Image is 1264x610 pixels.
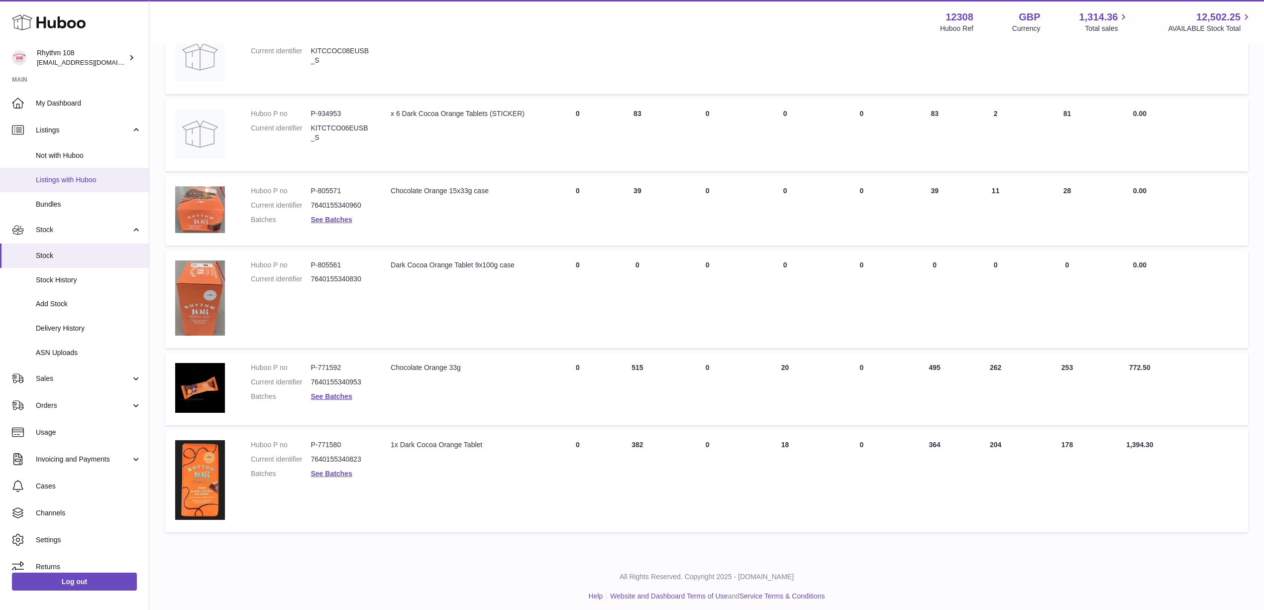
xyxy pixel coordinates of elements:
[548,22,608,94] td: 0
[12,50,27,65] img: orders@rhythm108.com
[175,109,225,159] img: product image
[311,260,371,270] dd: P-805561
[1023,353,1112,425] td: 253
[311,363,371,372] dd: P-771592
[548,99,608,171] td: 0
[608,353,667,425] td: 515
[901,176,968,245] td: 39
[175,440,225,520] img: product image
[36,374,131,383] span: Sales
[968,353,1023,425] td: 262
[1079,10,1130,33] a: 1,314.36 Total sales
[175,260,225,336] img: product image
[1133,110,1147,118] span: 0.00
[1012,24,1041,33] div: Currency
[36,562,141,572] span: Returns
[589,592,603,600] a: Help
[391,260,538,270] div: Dark Cocoa Orange Tablet 9x100g case
[251,377,311,387] dt: Current identifier
[548,250,608,348] td: 0
[157,572,1256,582] p: All Rights Reserved. Copyright 2025 - [DOMAIN_NAME]
[901,250,968,348] td: 0
[36,508,141,518] span: Channels
[251,274,311,284] dt: Current identifier
[860,441,864,449] span: 0
[36,251,141,260] span: Stock
[1126,441,1154,449] span: 1,394.30
[36,99,141,108] span: My Dashboard
[12,573,137,591] a: Log out
[1085,24,1129,33] span: Total sales
[37,58,146,66] span: [EMAIL_ADDRESS][DOMAIN_NAME]
[251,363,311,372] dt: Huboo P no
[608,22,667,94] td: 0
[311,216,352,224] a: See Batches
[667,353,748,425] td: 0
[251,215,311,225] dt: Batches
[739,592,825,600] a: Service Terms & Conditions
[251,123,311,142] dt: Current identifier
[36,428,141,437] span: Usage
[311,274,371,284] dd: 7640155340830
[901,99,968,171] td: 83
[748,353,823,425] td: 20
[748,250,823,348] td: 0
[311,123,371,142] dd: KITCTCO06EUSB_S
[1019,10,1040,24] strong: GBP
[748,430,823,532] td: 18
[901,353,968,425] td: 495
[251,201,311,210] dt: Current identifier
[36,200,141,209] span: Bundles
[251,260,311,270] dt: Huboo P no
[1133,261,1147,269] span: 0.00
[175,363,225,413] img: product image
[36,175,141,185] span: Listings with Huboo
[1129,364,1151,371] span: 772.50
[36,401,131,410] span: Orders
[1023,250,1112,348] td: 0
[391,440,538,450] div: 1x Dark Cocoa Orange Tablet
[548,353,608,425] td: 0
[251,186,311,196] dt: Huboo P no
[748,176,823,245] td: 0
[667,22,748,94] td: 0
[311,392,352,400] a: See Batches
[1023,99,1112,171] td: 81
[860,364,864,371] span: 0
[36,125,131,135] span: Listings
[311,377,371,387] dd: 7640155340953
[251,440,311,450] dt: Huboo P no
[1133,187,1147,195] span: 0.00
[311,201,371,210] dd: 7640155340960
[391,109,538,119] div: x 6 Dark Cocoa Orange Tablets (STICKER)
[1023,176,1112,245] td: 28
[608,176,667,245] td: 39
[391,363,538,372] div: Chocolate Orange 33g
[391,186,538,196] div: Chocolate Orange 15x33g case
[36,482,141,491] span: Cases
[251,109,311,119] dt: Huboo P no
[968,250,1023,348] td: 0
[667,99,748,171] td: 0
[251,392,311,401] dt: Batches
[608,430,667,532] td: 382
[940,24,973,33] div: Huboo Ref
[36,299,141,309] span: Add Stock
[860,110,864,118] span: 0
[860,187,864,195] span: 0
[748,99,823,171] td: 0
[548,176,608,245] td: 0
[311,46,371,65] dd: KITCCOC08EUSB_S
[175,186,225,233] img: product image
[860,261,864,269] span: 0
[667,176,748,245] td: 0
[36,275,141,285] span: Stock History
[175,32,225,82] img: product image
[667,250,748,348] td: 0
[311,186,371,196] dd: P-805571
[901,430,968,532] td: 364
[36,535,141,545] span: Settings
[548,430,608,532] td: 0
[311,440,371,450] dd: P-771580
[610,592,728,600] a: Website and Dashboard Terms of Use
